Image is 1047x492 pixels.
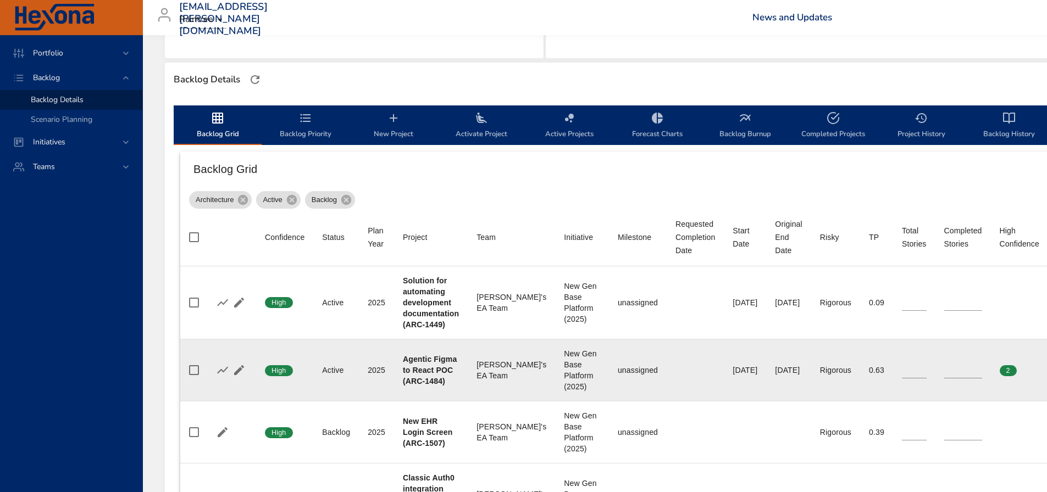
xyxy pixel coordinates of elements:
span: Initiatives [24,137,74,147]
div: Original End Date [775,217,802,257]
div: Rigorous [820,427,851,438]
div: Sort [403,231,428,244]
span: Architecture [189,194,240,205]
div: Initiative [564,231,593,244]
div: Active [322,365,350,376]
span: Backlog Grid [180,111,255,141]
span: New Project [356,111,431,141]
div: Confidence [265,231,304,244]
span: Active [256,194,289,205]
div: [PERSON_NAME]'s EA Team [477,359,546,381]
div: 2025 [368,297,385,308]
div: Rigorous [820,297,851,308]
div: Sort [618,231,651,244]
div: unassigned [618,297,658,308]
span: 2 [1000,366,1017,376]
span: Backlog [24,72,69,83]
div: Sort [322,231,345,244]
div: Sort [869,231,879,244]
div: 2025 [368,427,385,438]
button: Edit Project Details [231,362,247,378]
span: High [265,366,293,376]
div: [DATE] [733,297,757,308]
div: TP [869,231,879,244]
img: Hexona [13,4,96,31]
div: Requested Completion Date [675,217,715,257]
div: Team [477,231,496,244]
div: unassigned [618,427,658,438]
div: Sort [675,217,715,257]
span: Backlog Burnup [708,111,783,141]
div: Sort [902,224,927,250]
span: Status [322,231,350,244]
span: Project [403,231,459,244]
div: Total Stories [902,224,927,250]
div: Sort [733,224,757,250]
div: Sort [265,231,304,244]
div: Sort [944,224,982,250]
div: [DATE] [733,365,757,376]
div: Milestone [618,231,651,244]
div: [PERSON_NAME]'s EA Team [477,292,546,314]
div: Plan Year [368,224,385,250]
button: Edit Project Details [214,424,231,440]
div: 0.63 [869,365,884,376]
div: 2025 [368,365,385,376]
div: Raintree [179,11,226,29]
div: Active [322,297,350,308]
div: Start Date [733,224,757,250]
div: Project [403,231,428,244]
span: Backlog [305,194,344,205]
div: Completed Stories [944,224,982,250]
div: Rigorous [820,365,851,376]
span: Scenario Planning [31,114,92,125]
button: Show Burnup [214,294,231,311]
span: Activate Project [444,111,519,141]
div: High Confidence [1000,224,1039,250]
button: Refresh Page [247,71,263,88]
div: Architecture [189,191,252,209]
div: Sort [477,231,496,244]
div: 0.09 [869,297,884,308]
span: Active Projects [532,111,607,141]
span: High [265,428,293,438]
div: Backlog [305,191,355,209]
div: New Gen Base Platform (2025) [564,348,600,392]
span: High [265,298,293,307]
div: Status [322,231,345,244]
div: Risky [820,231,839,244]
div: [DATE] [775,365,802,376]
button: Edit Project Details [231,294,247,311]
span: Forecast Charts [620,111,695,141]
div: New Gen Base Platform (2025) [564,281,600,325]
div: Sort [1000,224,1039,250]
div: Sort [820,231,839,244]
span: Risky [820,231,851,244]
div: Active [256,191,300,209]
span: Portfolio [24,48,72,58]
span: Initiative [564,231,600,244]
h3: [EMAIL_ADDRESS][PERSON_NAME][DOMAIN_NAME] [179,1,268,37]
div: [DATE] [775,297,802,308]
div: [PERSON_NAME]'s EA Team [477,421,546,443]
span: Milestone [618,231,658,244]
div: unassigned [618,365,658,376]
span: Completed Projects [796,111,871,141]
div: Sort [368,224,385,250]
button: Show Burnup [214,362,231,378]
span: Project History [884,111,959,141]
span: Teams [24,161,64,172]
span: Backlog Details [31,94,84,105]
b: New EHR Login Screen (ARC-1507) [403,417,452,448]
span: TP [869,231,884,244]
div: Sort [775,217,802,257]
span: Backlog History [972,111,1046,141]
